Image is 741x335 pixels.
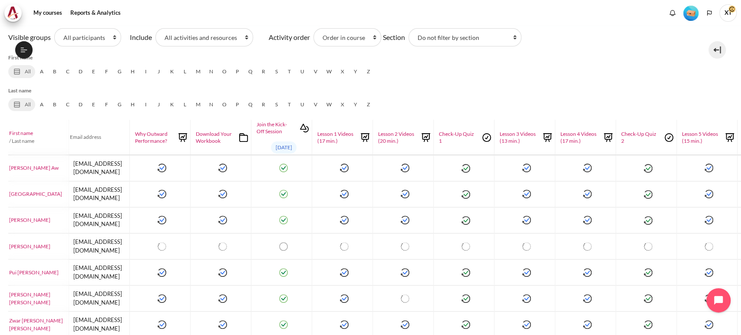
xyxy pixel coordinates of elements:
[705,164,713,172] img: Pei Sun Aw, Lesson 5 Videos (15 min.): Completed Friday, 3 October 2025, 9:40 PM
[313,131,372,144] a: Lesson 1 Videos (17 min.)Lesson
[231,65,244,78] a: P
[556,131,615,144] a: Lesson 4 Videos (17 min.)Lesson
[340,320,349,329] img: Zwar Nyunt Phyo Kyaw, Lesson 1 Videos (17 min.): Completed Monday, 6 October 2025, 1:01 PM
[522,216,531,224] img: Yu Jun Joleena Chia, Lesson 3 Videos (13 min.): Completed Wednesday, 8 October 2025, 10:13 AM
[705,242,713,251] img: Siew Lin Chua, Lesson 5 Videos (15 min.): Not completed
[719,4,737,22] a: User menu
[270,98,283,111] a: S
[237,131,250,144] img: Folder
[158,216,166,224] img: Yu Jun Joleena Chia, Why Outward Performance?: Completed Wednesday, 8 October 2025, 10:12 AM
[541,131,554,144] img: Lesson
[244,65,257,78] a: Q
[69,286,130,312] td: [EMAIL_ADDRESS][DOMAIN_NAME]
[158,190,166,198] img: San San Chew, Why Outward Performance?: Completed Monday, 6 October 2025, 1:44 PM
[8,65,35,78] a: All
[309,98,322,111] a: V
[100,65,113,78] a: F
[336,98,349,111] a: X
[621,131,658,144] span: Check-Up Quiz 2
[662,131,675,144] img: Quiz
[8,87,573,95] h5: Last name
[158,242,166,251] img: Siew Lin Chua, Why Outward Performance?: Not completed
[218,164,227,172] img: Pei Sun Aw, Download Your Workbook: Completed Friday, 3 October 2025, 5:07 PM
[9,243,68,250] a: [PERSON_NAME]
[191,131,250,144] a: Download Your WorkbookFolder
[705,320,713,329] img: Zwar Nyunt Phyo Kyaw, Lesson 5 Videos (15 min.): Completed Monday, 6 October 2025, 4:56 PM
[218,320,227,329] img: Zwar Nyunt Phyo Kyaw, Download Your Workbook: Completed Monday, 6 October 2025, 10:31 AM
[158,320,166,329] img: Zwar Nyunt Phyo Kyaw, Why Outward Performance?: Completed Monday, 6 October 2025, 12:27 PM
[401,294,409,303] img: Zhen Xiong Derrick Kim, Lesson 2 Videos (20 min.): Not completed
[644,268,652,277] img: Pui Pui Goh, Check-Up Quiz 2: Completed (achieved pass grade) Monday, 6 October 2025, 2:02 PM
[522,190,531,198] img: San San Chew, Lesson 3 Videos (13 min.): Completed Monday, 6 October 2025, 11:21 AM
[401,190,409,198] img: San San Chew, Lesson 2 Videos (20 min.): Completed Monday, 6 October 2025, 1:46 PM
[583,164,592,172] img: Pei Sun Aw, Lesson 4 Videos (17 min.): Completed Friday, 3 October 2025, 9:37 PM
[152,65,165,78] a: J
[340,216,349,224] img: Yu Jun Joleena Chia, Lesson 1 Videos (17 min.): Completed Wednesday, 8 October 2025, 10:11 AM
[279,320,288,329] img: Zwar Nyunt Phyo Kyaw, Join the Kick-Off Session: Completed Monday, 6 October 2025, 12:36 PM
[296,65,309,78] a: U
[165,98,178,111] a: K
[283,65,296,78] a: T
[340,164,349,172] img: Pei Sun Aw, Lesson 1 Videos (17 min.): Completed Friday, 3 October 2025, 5:41 PM
[705,190,713,198] img: San San Chew, Lesson 5 Videos (15 min.): Completed Monday, 6 October 2025, 1:47 PM
[461,268,470,277] img: Pui Pui Goh, Check-Up Quiz 1: Completed (achieved pass grade) Monday, 6 October 2025, 1:04 PM
[69,155,130,181] td: [EMAIL_ADDRESS][DOMAIN_NAME]
[178,98,191,111] a: L
[69,233,130,259] td: [EMAIL_ADDRESS][DOMAIN_NAME]
[309,65,322,78] a: V
[9,129,68,137] a: First name
[419,131,432,144] img: Lesson
[257,98,270,111] a: R
[439,131,476,144] span: Check-Up Quiz 1
[340,268,349,277] img: Pui Pui Goh, Lesson 1 Videos (17 min.): Completed Monday, 6 October 2025, 11:23 AM
[401,320,409,329] img: Zwar Nyunt Phyo Kyaw, Lesson 2 Videos (20 min.): Completed Monday, 6 October 2025, 1:36 PM
[270,65,283,78] a: S
[9,317,68,332] a: Zwar [PERSON_NAME] [PERSON_NAME]
[383,32,405,43] label: Section
[683,6,698,21] img: Level #1
[719,4,737,22] span: XT
[158,294,166,303] img: Zhen Xiong Derrick Kim, Why Outward Performance?: Completed Monday, 6 October 2025, 10:38 AM
[340,190,349,198] img: San San Chew, Lesson 1 Videos (17 min.): Completed Monday, 6 October 2025, 10:07 AM
[61,65,74,78] a: C
[74,98,87,111] a: D
[500,131,537,144] span: Lesson 3 Videos (13 min.)
[705,294,713,303] img: Zhen Xiong Derrick Kim, Lesson 5 Videos (15 min.): Completed Tuesday, 7 October 2025, 11:11 PM
[680,5,702,21] a: Level #1
[9,269,68,276] a: Pui [PERSON_NAME]
[678,131,736,144] a: Lesson 5 Videos (15 min.)Lesson
[139,98,152,111] a: I
[522,164,531,172] img: Pei Sun Aw, Lesson 3 Videos (13 min.): Completed Friday, 3 October 2025, 6:33 PM
[69,207,130,233] td: [EMAIL_ADDRESS][DOMAIN_NAME]
[480,131,493,144] img: Quiz
[176,131,189,144] img: Lesson
[644,294,652,303] img: Zhen Xiong Derrick Kim, Check-Up Quiz 2: Completed (achieved pass grade) Monday, 6 October 2025, ...
[602,131,615,144] img: Lesson
[644,242,652,251] img: Siew Lin Chua, Check-Up Quiz 2: Not completed
[522,294,531,303] img: Zhen Xiong Derrick Kim, Lesson 3 Videos (13 min.): Completed Monday, 6 October 2025, 1:05 PM
[401,164,409,172] img: Pei Sun Aw, Lesson 2 Videos (20 min.): Completed Friday, 3 October 2025, 6:10 PM
[7,7,19,20] img: Architeck
[218,294,227,303] img: Zhen Xiong Derrick Kim, Download Your Workbook: Completed Tuesday, 30 September 2025, 8:06 AM
[178,65,191,78] a: L
[322,98,336,111] a: W
[317,131,354,144] span: Lesson 1 Videos (17 min.)
[322,65,336,78] a: W
[218,98,231,111] a: O
[4,4,26,22] a: Architeck Architeck
[666,7,679,20] div: Show notification window with no new notifications
[67,4,124,22] a: Reports & Analytics
[644,190,652,199] img: San San Chew, Check-Up Quiz 2: Completed (achieved pass grade) Monday, 6 October 2025, 12:08 PM
[113,98,126,111] a: G
[461,242,470,251] img: Siew Lin Chua, Check-Up Quiz 1: Not completed
[336,65,349,78] a: X
[8,120,69,155] th: / Last name
[231,98,244,111] a: P
[48,65,61,78] a: B
[158,268,166,277] img: Pui Pui Goh, Why Outward Performance?: Completed Thursday, 18 September 2025, 9:19 AM
[113,65,126,78] a: G
[131,131,189,144] a: Why Outward Performance?Lesson
[191,98,205,111] a: M
[30,4,65,22] a: My courses
[69,259,130,286] td: [EMAIL_ADDRESS][DOMAIN_NAME]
